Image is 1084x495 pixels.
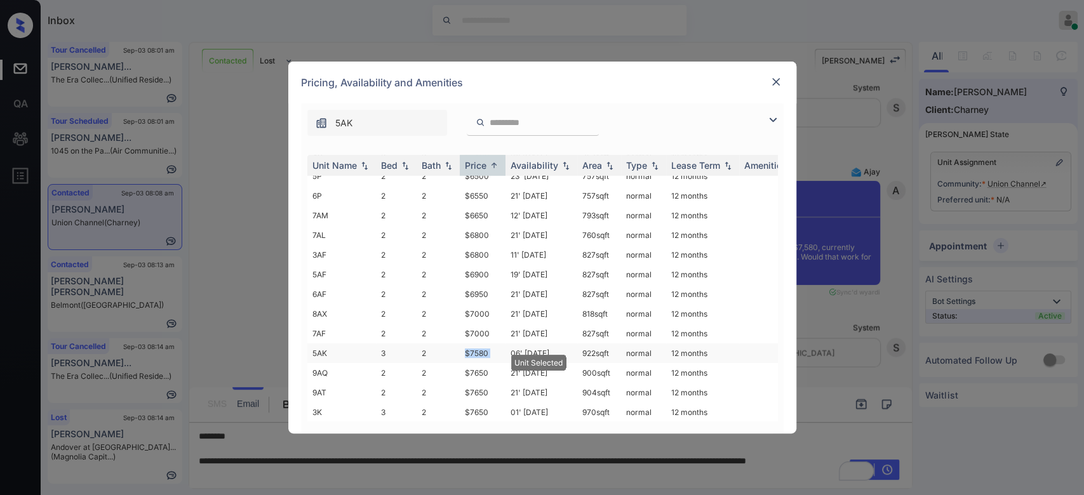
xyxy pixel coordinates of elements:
[307,304,376,324] td: 8AX
[666,402,739,422] td: 12 months
[621,363,666,383] td: normal
[417,343,460,363] td: 2
[422,160,441,171] div: Bath
[770,76,782,88] img: close
[666,284,739,304] td: 12 months
[376,265,417,284] td: 2
[417,245,460,265] td: 2
[381,160,398,171] div: Bed
[505,343,577,363] td: 06' [DATE]
[460,304,505,324] td: $7000
[559,161,572,170] img: sorting
[505,245,577,265] td: 11' [DATE]
[666,206,739,225] td: 12 months
[577,166,621,186] td: 757 sqft
[621,324,666,343] td: normal
[577,304,621,324] td: 818 sqft
[307,383,376,402] td: 9AT
[621,225,666,245] td: normal
[505,402,577,422] td: 01' [DATE]
[417,265,460,284] td: 2
[288,62,796,103] div: Pricing, Availability and Amenities
[505,304,577,324] td: 21' [DATE]
[648,161,661,170] img: sorting
[465,160,486,171] div: Price
[577,363,621,383] td: 900 sqft
[505,383,577,402] td: 21' [DATE]
[577,383,621,402] td: 904 sqft
[460,383,505,402] td: $7650
[307,343,376,363] td: 5AK
[417,304,460,324] td: 2
[460,245,505,265] td: $6800
[417,206,460,225] td: 2
[577,186,621,206] td: 757 sqft
[315,117,328,129] img: icon-zuma
[505,284,577,304] td: 21' [DATE]
[626,160,647,171] div: Type
[476,117,485,128] img: icon-zuma
[505,324,577,343] td: 21' [DATE]
[417,383,460,402] td: 2
[621,206,666,225] td: normal
[307,284,376,304] td: 6AF
[307,402,376,422] td: 3K
[376,324,417,343] td: 2
[376,206,417,225] td: 2
[376,186,417,206] td: 2
[621,402,666,422] td: normal
[671,160,720,171] div: Lease Term
[442,161,455,170] img: sorting
[307,225,376,245] td: 7AL
[307,245,376,265] td: 3AF
[577,284,621,304] td: 827 sqft
[376,383,417,402] td: 2
[376,402,417,422] td: 3
[358,161,371,170] img: sorting
[307,265,376,284] td: 5AF
[376,343,417,363] td: 3
[417,363,460,383] td: 2
[621,166,666,186] td: normal
[307,324,376,343] td: 7AF
[460,343,505,363] td: $7580
[376,284,417,304] td: 2
[307,206,376,225] td: 7AM
[721,161,734,170] img: sorting
[577,245,621,265] td: 827 sqft
[376,363,417,383] td: 2
[621,383,666,402] td: normal
[417,284,460,304] td: 2
[577,343,621,363] td: 922 sqft
[666,304,739,324] td: 12 months
[511,160,558,171] div: Availability
[666,363,739,383] td: 12 months
[621,284,666,304] td: normal
[577,265,621,284] td: 827 sqft
[417,402,460,422] td: 2
[307,363,376,383] td: 9AQ
[460,265,505,284] td: $6900
[603,161,616,170] img: sorting
[582,160,602,171] div: Area
[666,324,739,343] td: 12 months
[460,225,505,245] td: $6800
[666,265,739,284] td: 12 months
[577,402,621,422] td: 970 sqft
[460,402,505,422] td: $7650
[505,186,577,206] td: 21' [DATE]
[505,225,577,245] td: 21' [DATE]
[621,343,666,363] td: normal
[505,166,577,186] td: 23' [DATE]
[376,225,417,245] td: 2
[460,166,505,186] td: $6500
[460,363,505,383] td: $7650
[666,225,739,245] td: 12 months
[666,186,739,206] td: 12 months
[417,166,460,186] td: 2
[666,383,739,402] td: 12 months
[417,324,460,343] td: 2
[460,324,505,343] td: $7000
[460,206,505,225] td: $6650
[488,161,500,170] img: sorting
